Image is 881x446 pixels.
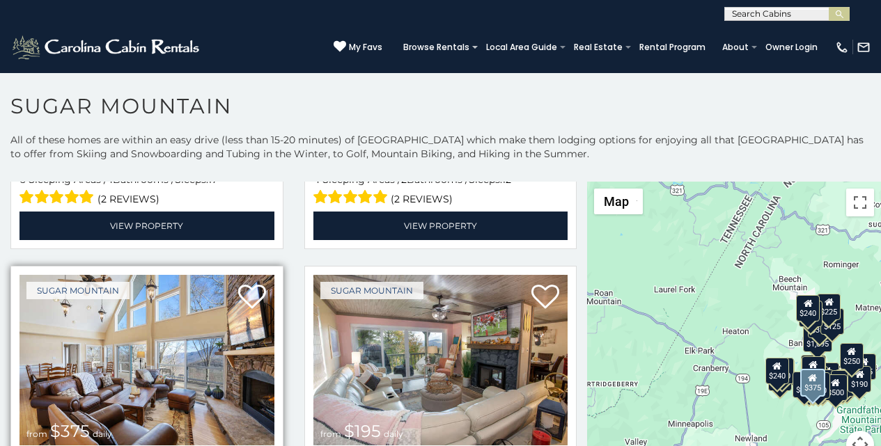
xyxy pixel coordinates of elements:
[98,190,159,208] span: (2 reviews)
[320,282,423,299] a: Sugar Mountain
[334,40,382,54] a: My Favs
[567,38,630,57] a: Real Estate
[840,343,864,369] div: $250
[857,40,871,54] img: mail-regular-white.png
[594,189,643,214] button: Change map style
[313,212,568,240] a: View Property
[604,194,629,209] span: Map
[831,370,855,397] div: $195
[26,282,130,299] a: Sugar Mountain
[632,38,712,57] a: Rental Program
[313,275,568,445] a: Skyleaf on Sugar from $195 daily
[20,275,274,445] img: Little Sugar Haven
[313,173,568,208] div: Sleeping Areas / Bathrooms / Sleeps:
[320,429,341,439] span: from
[793,372,817,398] div: $375
[313,275,568,445] img: Skyleaf on Sugar
[758,38,825,57] a: Owner Login
[796,295,820,321] div: $240
[800,369,825,397] div: $375
[349,41,382,54] span: My Favs
[396,38,476,57] a: Browse Rentals
[479,38,564,57] a: Local Area Guide
[820,308,844,335] div: $125
[846,189,874,216] button: Toggle fullscreen view
[531,283,559,312] a: Add to favorites
[801,355,825,381] div: $190
[20,275,274,445] a: Little Sugar Haven from $375 daily
[852,353,876,380] div: $155
[824,374,848,401] div: $500
[384,429,403,439] span: daily
[10,33,203,61] img: White-1-2.png
[391,190,453,208] span: (2 reviews)
[715,38,756,57] a: About
[802,356,825,383] div: $300
[803,326,832,352] div: $1,095
[835,40,849,54] img: phone-regular-white.png
[26,429,47,439] span: from
[93,429,112,439] span: daily
[765,358,789,384] div: $240
[50,421,90,441] span: $375
[20,212,274,240] a: View Property
[816,363,839,389] div: $200
[848,366,871,392] div: $190
[20,173,274,208] div: Sleeping Areas / Bathrooms / Sleeps:
[817,294,841,320] div: $225
[344,421,381,441] span: $195
[238,283,266,312] a: Add to favorites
